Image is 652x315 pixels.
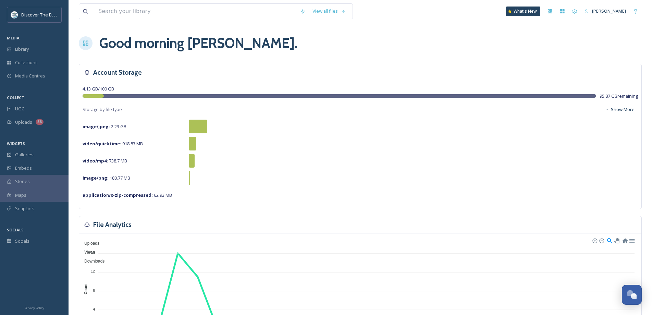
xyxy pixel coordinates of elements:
div: Panning [614,238,618,242]
tspan: 8 [93,288,95,292]
button: Show More [602,103,638,116]
div: Zoom In [592,238,597,243]
strong: video/quicktime : [83,141,121,147]
h3: File Analytics [93,220,132,230]
tspan: 12 [91,269,95,273]
span: COLLECT [7,95,24,100]
span: 180.77 MB [83,175,130,181]
a: View all files [309,4,349,18]
img: 1710423113617.jpeg [11,11,18,18]
span: SnapLink [15,205,34,212]
input: Search your library [95,4,297,19]
span: Uploads [15,119,32,125]
div: 58 [36,119,44,125]
span: Privacy Policy [24,306,44,310]
span: SOCIALS [7,227,24,232]
button: Open Chat [622,285,642,305]
span: Maps [15,192,26,198]
h1: Good morning [PERSON_NAME] . [99,33,298,53]
div: Zoom Out [599,238,604,243]
span: Library [15,46,29,52]
h3: Account Storage [93,68,142,77]
span: Collections [15,59,38,66]
strong: video/mp4 : [83,158,108,164]
span: 4.13 GB / 100 GB [83,86,114,92]
a: What's New [506,7,540,16]
span: 738.7 MB [83,158,127,164]
span: Views [79,250,95,255]
span: [PERSON_NAME] [592,8,626,14]
span: Stories [15,178,30,185]
div: Menu [629,237,635,243]
span: Discover The Blue [21,11,58,18]
span: WIDGETS [7,141,25,146]
strong: application/x-zip-compressed : [83,192,153,198]
span: 2.23 GB [83,123,126,130]
span: Socials [15,238,29,244]
span: Media Centres [15,73,45,79]
span: 95.87 GB remaining [600,93,638,99]
span: Downloads [79,259,104,264]
tspan: 16 [91,250,95,254]
span: 918.83 MB [83,141,143,147]
span: Galleries [15,152,34,158]
span: MEDIA [7,35,20,40]
span: UGC [15,106,24,112]
strong: image/png : [83,175,109,181]
span: 62.93 MB [83,192,172,198]
div: Reset Zoom [622,237,628,243]
tspan: 4 [93,307,95,311]
strong: image/jpeg : [83,123,110,130]
a: Privacy Policy [24,303,44,312]
a: [PERSON_NAME] [581,4,629,18]
text: Count [84,283,88,294]
span: Storage by file type [83,106,122,113]
div: Selection Zoom [606,237,612,243]
span: Uploads [79,241,99,246]
span: Embeds [15,165,32,171]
